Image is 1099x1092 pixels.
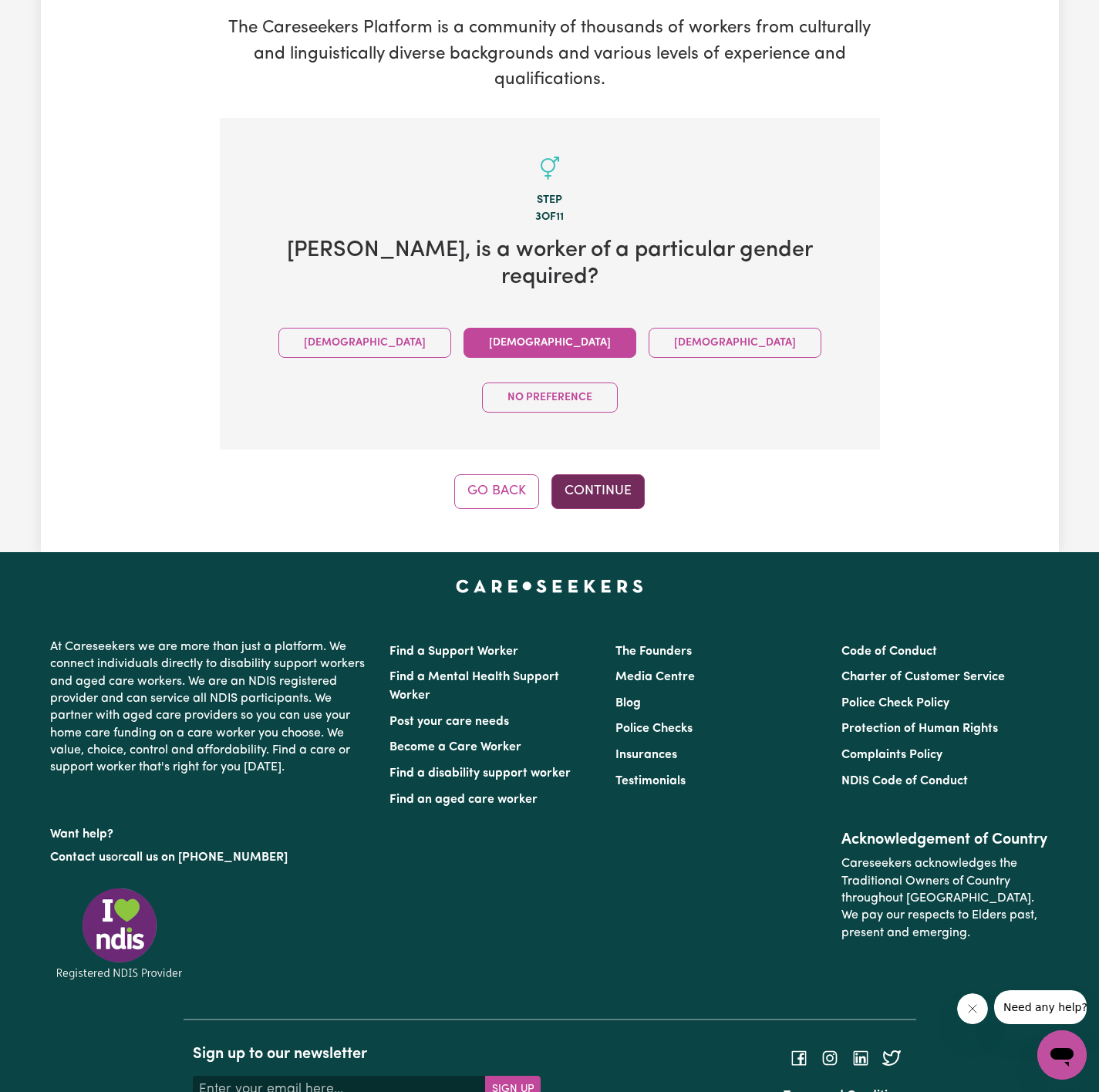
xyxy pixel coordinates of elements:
[389,741,521,753] a: Become a Care Worker
[389,645,518,658] a: Find a Support Worker
[464,328,636,358] button: [DEMOGRAPHIC_DATA]
[841,645,937,658] a: Code of Conduct
[649,328,821,358] button: [DEMOGRAPHIC_DATA]
[50,885,189,982] img: Registered NDIS provider
[389,716,509,728] a: Post your care needs
[244,238,855,291] h2: [PERSON_NAME] , is a worker of a particular gender required?
[482,383,618,413] button: No preference
[841,671,1005,683] a: Charter of Customer Service
[454,474,539,508] button: Go Back
[841,749,942,761] a: Complaints Policy
[193,1045,541,1063] h2: Sign up to our newsletter
[50,843,371,872] p: or
[389,767,571,780] a: Find a disability support worker
[821,1051,839,1063] a: Follow Careseekers on Instagram
[841,697,949,709] a: Police Check Policy
[220,15,880,93] p: The Careseekers Platform is a community of thousands of workers from culturally and linguisticall...
[994,990,1087,1024] iframe: Message from company
[957,993,988,1024] iframe: Close message
[50,851,111,864] a: Contact us
[9,11,93,23] span: Need any help?
[615,671,695,683] a: Media Centre
[841,831,1049,849] h2: Acknowledgement of Country
[456,580,643,592] a: Careseekers home page
[278,328,451,358] button: [DEMOGRAPHIC_DATA]
[615,697,641,709] a: Blog
[244,192,855,209] div: Step
[615,645,692,658] a: The Founders
[50,820,371,843] p: Want help?
[851,1051,870,1063] a: Follow Careseekers on LinkedIn
[615,749,677,761] a: Insurances
[389,794,538,806] a: Find an aged care worker
[1037,1030,1087,1080] iframe: Button to launch messaging window
[882,1051,901,1063] a: Follow Careseekers on Twitter
[790,1051,808,1063] a: Follow Careseekers on Facebook
[841,849,1049,948] p: Careseekers acknowledges the Traditional Owners of Country throughout [GEOGRAPHIC_DATA]. We pay o...
[50,632,371,783] p: At Careseekers we are more than just a platform. We connect individuals directly to disability su...
[551,474,645,508] button: Continue
[615,723,693,735] a: Police Checks
[841,775,968,787] a: NDIS Code of Conduct
[615,775,686,787] a: Testimonials
[841,723,998,735] a: Protection of Human Rights
[244,209,855,226] div: 3 of 11
[389,671,559,702] a: Find a Mental Health Support Worker
[123,851,288,864] a: call us on [PHONE_NUMBER]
